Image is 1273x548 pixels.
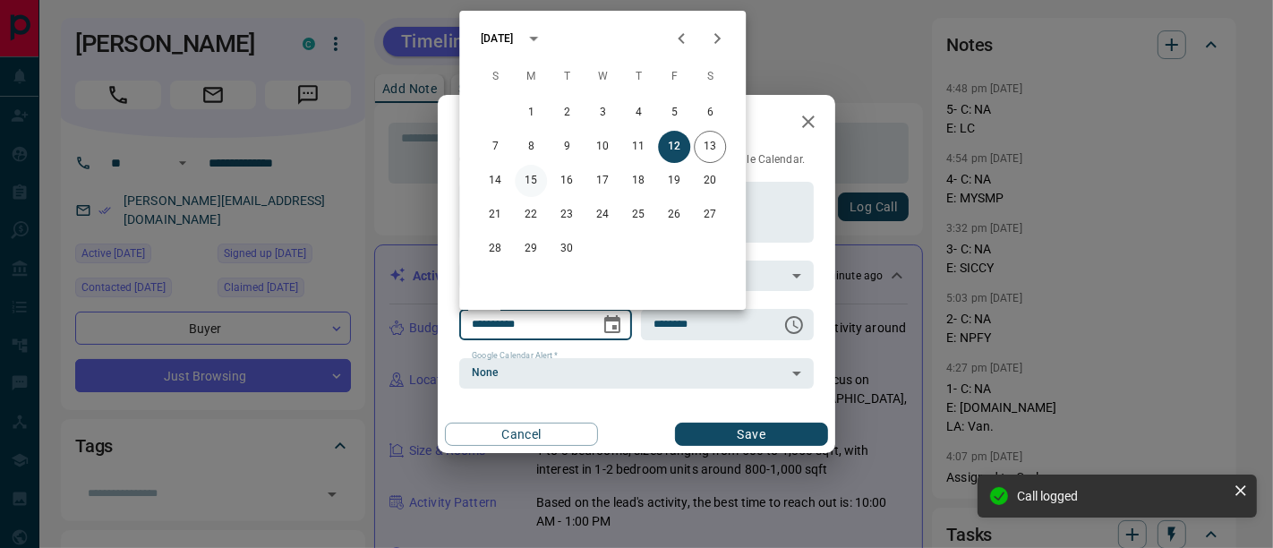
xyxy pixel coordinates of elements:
[694,97,726,129] button: 6
[658,97,690,129] button: 5
[551,165,583,197] button: 16
[515,97,547,129] button: 1
[586,97,619,129] button: 3
[586,59,619,95] span: Wednesday
[445,423,598,446] button: Cancel
[551,199,583,231] button: 23
[694,59,726,95] span: Saturday
[515,199,547,231] button: 22
[622,199,654,231] button: 25
[658,165,690,197] button: 19
[675,423,828,446] button: Save
[479,233,511,265] button: 28
[515,59,547,95] span: Monday
[694,199,726,231] button: 27
[515,233,547,265] button: 29
[438,95,554,152] h2: Edit Task
[1017,489,1226,503] div: Call logged
[515,131,547,163] button: 8
[479,131,511,163] button: 7
[622,97,654,129] button: 4
[586,199,619,231] button: 24
[479,199,511,231] button: 21
[694,165,726,197] button: 20
[518,23,549,54] button: calendar view is open, switch to year view
[515,165,547,197] button: 15
[658,199,690,231] button: 26
[694,131,726,163] button: 13
[663,21,699,56] button: Previous month
[594,307,630,343] button: Choose date, selected date is Sep 12, 2025
[481,30,513,47] div: [DATE]
[699,21,735,56] button: Next month
[551,59,583,95] span: Tuesday
[479,59,511,95] span: Sunday
[658,59,690,95] span: Friday
[622,59,654,95] span: Thursday
[622,165,654,197] button: 18
[658,131,690,163] button: 12
[551,97,583,129] button: 2
[622,131,654,163] button: 11
[551,131,583,163] button: 9
[479,165,511,197] button: 14
[586,165,619,197] button: 17
[776,307,812,343] button: Choose time, selected time is 6:00 AM
[551,233,583,265] button: 30
[459,358,814,389] div: None
[586,131,619,163] button: 10
[472,350,558,362] label: Google Calendar Alert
